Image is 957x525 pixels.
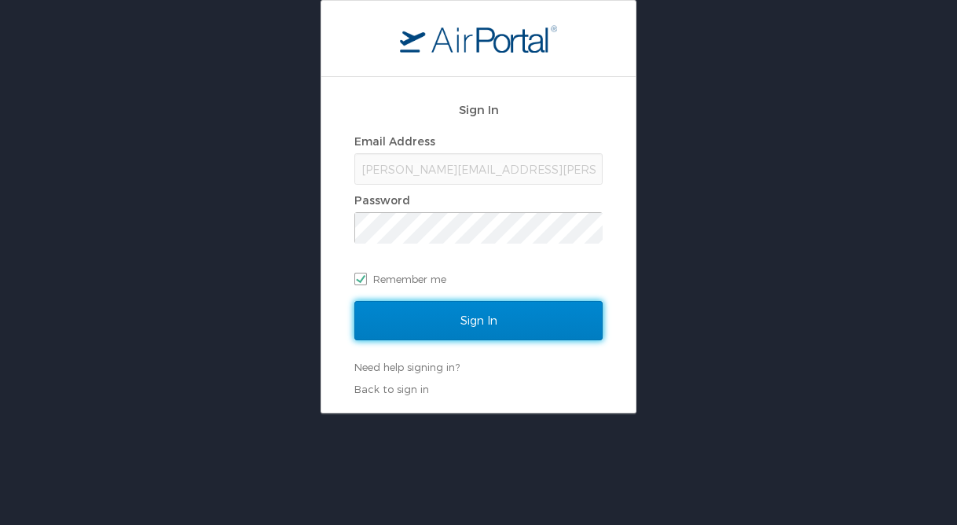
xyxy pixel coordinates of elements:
[354,361,460,373] a: Need help signing in?
[354,267,603,291] label: Remember me
[354,134,435,148] label: Email Address
[354,301,603,340] input: Sign In
[354,193,410,207] label: Password
[354,383,429,395] a: Back to sign in
[400,24,557,53] img: logo
[354,101,603,119] h2: Sign In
